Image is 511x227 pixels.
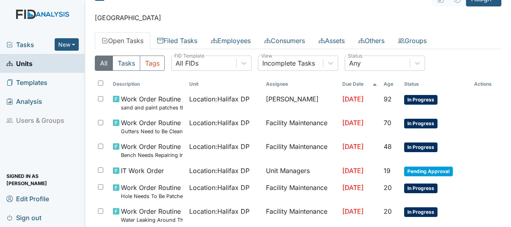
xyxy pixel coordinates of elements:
span: Analysis [6,95,42,107]
span: 20 [384,207,392,215]
span: 70 [384,119,391,127]
div: All FIDs [176,58,198,68]
td: [PERSON_NAME] [263,91,339,115]
span: In Progress [404,142,437,152]
small: Bench Needs Repairing In Front Office [121,151,183,159]
input: Toggle All Rows Selected [98,80,103,86]
span: IT Work Order [121,166,164,175]
button: All [95,56,113,71]
div: Any [349,58,361,68]
a: Open Tasks [95,32,150,49]
span: Pending Approval [404,167,453,176]
button: New [55,38,79,51]
span: Work Order Routine Gutters Need to Be Cleaned Out [121,118,183,135]
small: Hole Needs To Be Patched Up [121,192,183,200]
span: [DATE] [342,167,364,175]
td: Facility Maintenance [263,180,339,203]
span: Location : Halifax DP [189,142,249,151]
td: Facility Maintenance [263,115,339,138]
th: Toggle SortBy [339,77,380,91]
td: Unit Managers [263,163,339,180]
th: Toggle SortBy [401,77,471,91]
span: In Progress [404,119,437,128]
p: [GEOGRAPHIC_DATA] [95,13,501,23]
th: Actions [471,77,501,91]
span: Work Order Routine Water Leaking Around The Base of the Toilet [121,206,183,224]
span: Edit Profile [6,192,49,205]
span: 48 [384,142,392,151]
span: In Progress [404,207,437,217]
small: Gutters Need to Be Cleaned Out [121,128,183,135]
button: Tasks [112,56,140,71]
span: Templates [6,76,47,89]
span: Location : Halifax DP [189,206,249,216]
span: Work Order Routine Hole Needs To Be Patched Up [121,183,183,200]
div: Type filter [95,56,165,71]
span: Location : Halifax DP [189,183,249,192]
button: Tags [140,56,165,71]
td: Facility Maintenance [263,203,339,227]
small: Water Leaking Around The Base of the Toilet [121,216,183,224]
span: [DATE] [342,119,364,127]
span: Signed in as [PERSON_NAME] [6,173,79,186]
span: 92 [384,95,392,103]
a: Filed Tasks [150,32,204,49]
span: Location : Halifax DP [189,166,249,175]
span: [DATE] [342,184,364,192]
th: Toggle SortBy [186,77,262,91]
span: Work Order Routine Bench Needs Repairing In Front Office [121,142,183,159]
a: Employees [204,32,258,49]
a: Groups [391,32,433,49]
span: 20 [384,184,392,192]
span: [DATE] [342,95,364,103]
span: Location : Halifax DP [189,94,249,104]
span: [DATE] [342,207,364,215]
td: Facility Maintenance [263,138,339,162]
div: Incomplete Tasks [262,58,315,68]
span: [DATE] [342,142,364,151]
th: Toggle SortBy [110,77,186,91]
span: Sign out [6,211,41,224]
a: Tasks [6,40,55,50]
span: 19 [384,167,390,175]
a: Consumers [258,32,312,49]
a: Assets [312,32,352,49]
th: Toggle SortBy [380,77,401,91]
span: Units [6,57,33,70]
th: Assignee [263,77,339,91]
small: sand and paint patches throughout [121,104,183,111]
span: In Progress [404,184,437,193]
span: Work Order Routine sand and paint patches throughout [121,94,183,111]
span: In Progress [404,95,437,105]
span: Location : Halifax DP [189,118,249,128]
a: Others [352,32,391,49]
